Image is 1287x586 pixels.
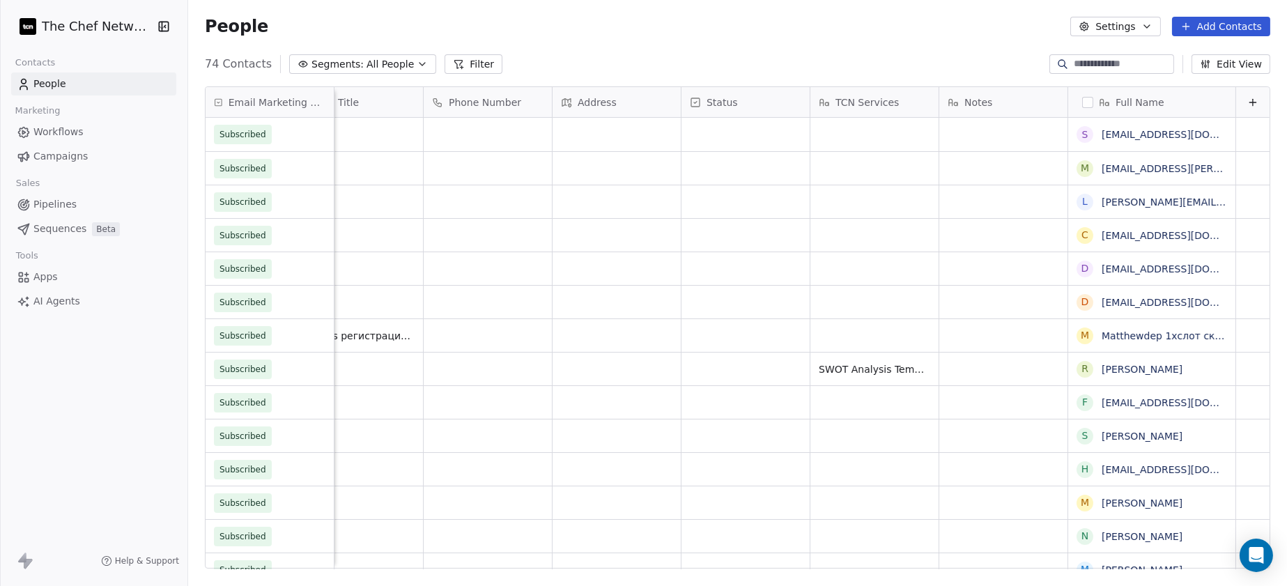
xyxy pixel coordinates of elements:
[939,87,1068,117] div: Notes
[205,16,268,37] span: People
[1081,462,1089,477] div: h
[964,95,992,109] span: Notes
[1081,562,1089,577] div: M
[681,87,810,117] div: Status
[1116,95,1164,109] span: Full Name
[9,52,61,73] span: Contacts
[11,193,176,216] a: Pipelines
[1082,429,1088,443] div: S
[1081,295,1089,309] div: d
[33,294,80,309] span: AI Agents
[449,95,521,109] span: Phone Number
[17,15,148,38] button: The Chef Network
[1068,87,1235,117] div: Full Name
[835,95,899,109] span: TCN Services
[1102,464,1272,475] a: [EMAIL_ADDRESS][DOMAIN_NAME]
[1102,564,1182,576] a: [PERSON_NAME]
[219,463,266,477] span: Subscribed
[11,290,176,313] a: AI Agents
[10,245,44,266] span: Tools
[1082,395,1088,410] div: f
[33,222,86,236] span: Sequences
[707,95,738,109] span: Status
[1081,161,1089,176] div: m
[219,195,266,209] span: Subscribed
[367,57,414,72] span: All People
[1102,364,1182,375] a: [PERSON_NAME]
[578,95,617,109] span: Address
[92,222,120,236] span: Beta
[219,329,266,343] span: Subscribed
[219,530,266,543] span: Subscribed
[33,270,58,284] span: Apps
[20,18,36,35] img: 474584105_122107189682724606_8841237860839550609_n.jpg
[1102,297,1272,308] a: [EMAIL_ADDRESS][DOMAIN_NAME]
[1172,17,1270,36] button: Add Contacts
[219,362,266,376] span: Subscribed
[219,496,266,510] span: Subscribed
[101,555,179,566] a: Help & Support
[1081,328,1089,343] div: M
[11,145,176,168] a: Campaigns
[1102,263,1272,275] a: [EMAIL_ADDRESS][DOMAIN_NAME]
[311,57,364,72] span: Segments:
[9,100,66,121] span: Marketing
[1102,531,1182,542] a: [PERSON_NAME]
[219,396,266,410] span: Subscribed
[1081,529,1088,543] div: N
[33,197,77,212] span: Pipelines
[229,95,325,109] span: Email Marketing Consent
[219,429,266,443] span: Subscribed
[810,87,939,117] div: TCN Services
[115,555,179,566] span: Help & Support
[1081,495,1089,510] div: M
[42,17,153,36] span: The Chef Network
[33,125,84,139] span: Workflows
[1240,539,1273,572] div: Open Intercom Messenger
[1102,129,1272,140] a: [EMAIL_ADDRESS][DOMAIN_NAME]
[11,217,176,240] a: SequencesBeta
[819,362,930,376] span: SWOT Analysis Template:£0
[1082,194,1088,209] div: l
[1081,228,1088,242] div: c
[219,563,266,577] span: Subscribed
[219,162,266,176] span: Subscribed
[1081,261,1089,276] div: d
[1102,330,1244,341] a: Matthewdep 1хслот скачать
[1102,230,1272,241] a: [EMAIL_ADDRESS][DOMAIN_NAME]
[205,56,272,72] span: 74 Contacts
[295,87,423,117] div: Job Title
[206,87,334,117] div: Email Marketing Consent
[219,229,266,242] span: Subscribed
[1192,54,1270,74] button: Edit View
[1102,431,1182,442] a: [PERSON_NAME]
[206,118,334,569] div: grid
[1102,397,1272,408] a: [EMAIL_ADDRESS][DOMAIN_NAME]
[1082,128,1088,142] div: s
[1070,17,1160,36] button: Settings
[445,54,502,74] button: Filter
[303,429,415,443] span: Chef
[10,173,46,194] span: Sales
[33,77,66,91] span: People
[11,72,176,95] a: People
[303,329,415,343] span: 1xslots регистрация то дальше необходимо пройти
[1102,498,1182,509] a: [PERSON_NAME]
[219,295,266,309] span: Subscribed
[33,149,88,164] span: Campaigns
[219,262,266,276] span: Subscribed
[11,265,176,288] a: Apps
[219,128,266,141] span: Subscribed
[1081,362,1088,376] div: R
[424,87,552,117] div: Phone Number
[320,95,359,109] span: Job Title
[553,87,681,117] div: Address
[11,121,176,144] a: Workflows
